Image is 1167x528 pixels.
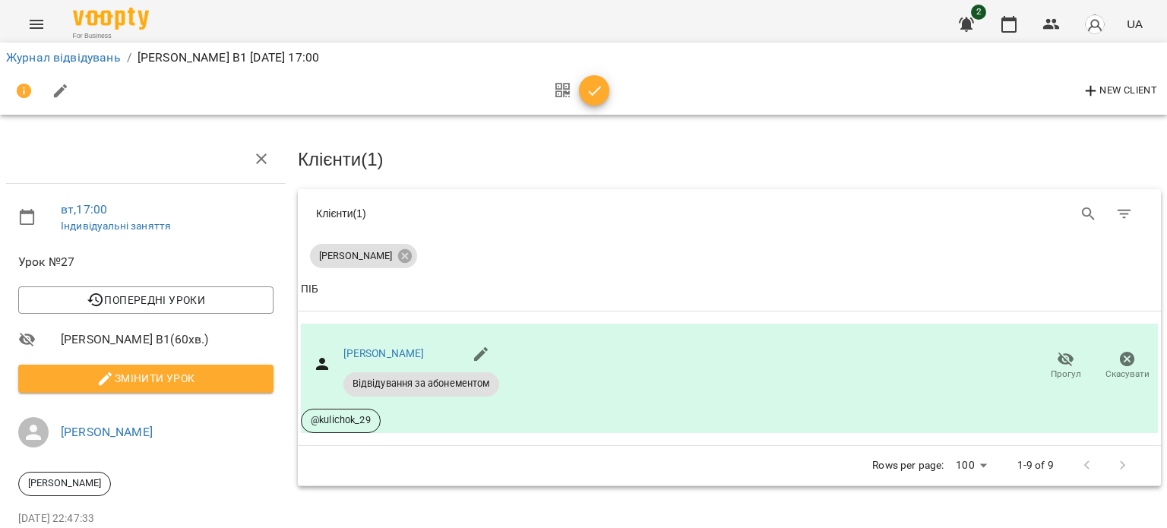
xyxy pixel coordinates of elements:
span: Скасувати [1105,368,1150,381]
a: [PERSON_NAME] [61,425,153,439]
div: Клієнти ( 1 ) [316,206,718,221]
span: @kulichok_29 [302,413,380,427]
button: New Client [1078,79,1161,103]
span: Відвідування за абонементом [343,377,499,390]
p: Rows per page: [872,458,944,473]
div: 100 [950,454,992,476]
button: Змінити урок [18,365,274,392]
p: [PERSON_NAME] В1 [DATE] 17:00 [138,49,319,67]
span: UA [1127,16,1143,32]
span: 2 [971,5,986,20]
button: Скасувати [1096,345,1158,387]
button: Попередні уроки [18,286,274,314]
button: Menu [18,6,55,43]
img: Voopty Logo [73,8,149,30]
span: Змінити урок [30,369,261,387]
a: Індивідуальні заняття [61,220,171,232]
div: Sort [301,280,318,299]
button: UA [1121,10,1149,38]
button: Search [1071,196,1107,232]
div: ПІБ [301,280,318,299]
li: / [127,49,131,67]
div: Table Toolbar [298,189,1161,238]
button: Прогул [1035,345,1096,387]
span: For Business [73,31,149,41]
div: [PERSON_NAME] [310,244,417,268]
span: Прогул [1051,368,1081,381]
a: Журнал відвідувань [6,50,121,65]
div: [PERSON_NAME] [18,472,111,496]
span: [PERSON_NAME] [310,249,401,263]
img: avatar_s.png [1084,14,1105,35]
a: вт , 17:00 [61,202,107,217]
p: 1-9 of 9 [1017,458,1054,473]
button: Фільтр [1106,196,1143,232]
a: [PERSON_NAME] [343,347,425,359]
span: Урок №27 [18,253,274,271]
h3: Клієнти ( 1 ) [298,150,1161,169]
span: Попередні уроки [30,291,261,309]
span: [PERSON_NAME] [19,476,110,490]
span: [PERSON_NAME] В1 ( 60 хв. ) [61,330,274,349]
nav: breadcrumb [6,49,1161,67]
p: [DATE] 22:47:33 [18,511,274,526]
span: New Client [1082,82,1157,100]
span: ПІБ [301,280,1158,299]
